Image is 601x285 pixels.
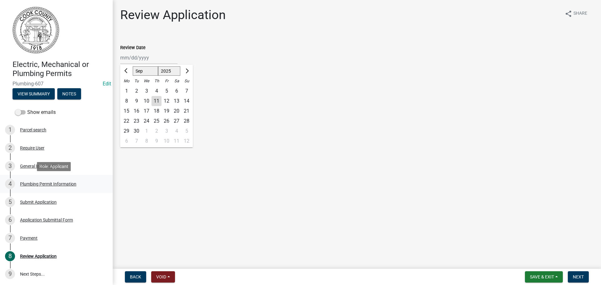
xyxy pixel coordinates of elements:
i: share [565,10,572,18]
wm-modal-confirm: Summary [13,92,55,97]
div: General Information [20,164,59,168]
button: Next [568,271,589,282]
div: 8 [5,251,15,261]
div: Role: Applicant [37,162,71,171]
div: 10 [162,136,172,146]
div: 20 [172,106,182,116]
div: 6 [172,86,182,96]
button: Next month [183,66,190,76]
div: 7 [5,233,15,243]
div: Thursday, October 9, 2025 [152,136,162,146]
div: Sunday, October 5, 2025 [182,126,192,136]
div: Thursday, September 25, 2025 [152,116,162,126]
div: 4 [152,86,162,96]
div: Parcel search [20,128,46,132]
div: Sunday, September 21, 2025 [182,106,192,116]
div: Friday, October 10, 2025 [162,136,172,146]
div: Friday, September 12, 2025 [162,96,172,106]
div: Wednesday, September 24, 2025 [141,116,152,126]
div: 23 [131,116,141,126]
div: Application Submittal Form [20,218,73,222]
div: 6 [121,136,131,146]
div: Monday, September 29, 2025 [121,126,131,136]
div: 2 [5,143,15,153]
div: Saturday, September 20, 2025 [172,106,182,116]
div: 24 [141,116,152,126]
div: Sa [172,76,182,86]
div: 17 [141,106,152,116]
div: Submit Application [20,200,57,204]
div: 1 [141,126,152,136]
div: 3 [162,126,172,136]
div: 11 [152,96,162,106]
div: Tuesday, September 2, 2025 [131,86,141,96]
div: Tuesday, September 23, 2025 [131,116,141,126]
div: Monday, September 22, 2025 [121,116,131,126]
div: Tuesday, October 7, 2025 [131,136,141,146]
wm-modal-confirm: Edit Application Number [103,81,111,87]
div: Tuesday, September 30, 2025 [131,126,141,136]
div: Sunday, September 28, 2025 [182,116,192,126]
button: Back [125,271,146,282]
div: Fr [162,76,172,86]
div: 8 [141,136,152,146]
button: Save & Exit [525,271,563,282]
span: Plumbing-607 [13,81,100,87]
img: Cook County, Georgia [13,7,59,53]
div: 2 [152,126,162,136]
div: 30 [131,126,141,136]
div: 7 [131,136,141,146]
input: mm/dd/yyyy [120,51,177,64]
div: Friday, September 26, 2025 [162,116,172,126]
div: 26 [162,116,172,126]
div: Tu [131,76,141,86]
span: Next [573,274,584,279]
div: Th [152,76,162,86]
div: Saturday, September 27, 2025 [172,116,182,126]
div: Tuesday, September 16, 2025 [131,106,141,116]
div: 29 [121,126,131,136]
div: Monday, October 6, 2025 [121,136,131,146]
div: Saturday, October 4, 2025 [172,126,182,136]
span: Back [130,274,141,279]
div: Thursday, September 18, 2025 [152,106,162,116]
button: Previous month [123,66,130,76]
div: Payment [20,236,38,240]
div: 18 [152,106,162,116]
div: Friday, September 19, 2025 [162,106,172,116]
a: Edit [103,81,111,87]
div: Saturday, October 11, 2025 [172,136,182,146]
span: Void [156,274,166,279]
div: 12 [182,136,192,146]
select: Select month [133,66,158,76]
div: Sunday, September 7, 2025 [182,86,192,96]
wm-modal-confirm: Notes [57,92,81,97]
h4: Electric, Mechanical or Plumbing Permits [13,60,108,78]
div: Friday, September 5, 2025 [162,86,172,96]
div: We [141,76,152,86]
div: Monday, September 15, 2025 [121,106,131,116]
div: Friday, October 3, 2025 [162,126,172,136]
div: Tuesday, September 9, 2025 [131,96,141,106]
select: Select year [158,66,181,76]
div: 1 [121,86,131,96]
div: 4 [5,179,15,189]
div: 14 [182,96,192,106]
div: 15 [121,106,131,116]
div: 22 [121,116,131,126]
div: Monday, September 8, 2025 [121,96,131,106]
label: Review Date [120,46,146,50]
div: 7 [182,86,192,96]
div: 3 [5,161,15,171]
div: Thursday, September 11, 2025 [152,96,162,106]
div: 25 [152,116,162,126]
div: Saturday, September 13, 2025 [172,96,182,106]
div: Wednesday, September 17, 2025 [141,106,152,116]
button: Notes [57,88,81,99]
div: 8 [121,96,131,106]
div: Wednesday, September 3, 2025 [141,86,152,96]
div: Plumbing Permit Information [20,182,76,186]
button: shareShare [560,8,592,20]
button: Void [151,271,175,282]
div: Review Application [20,254,57,258]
